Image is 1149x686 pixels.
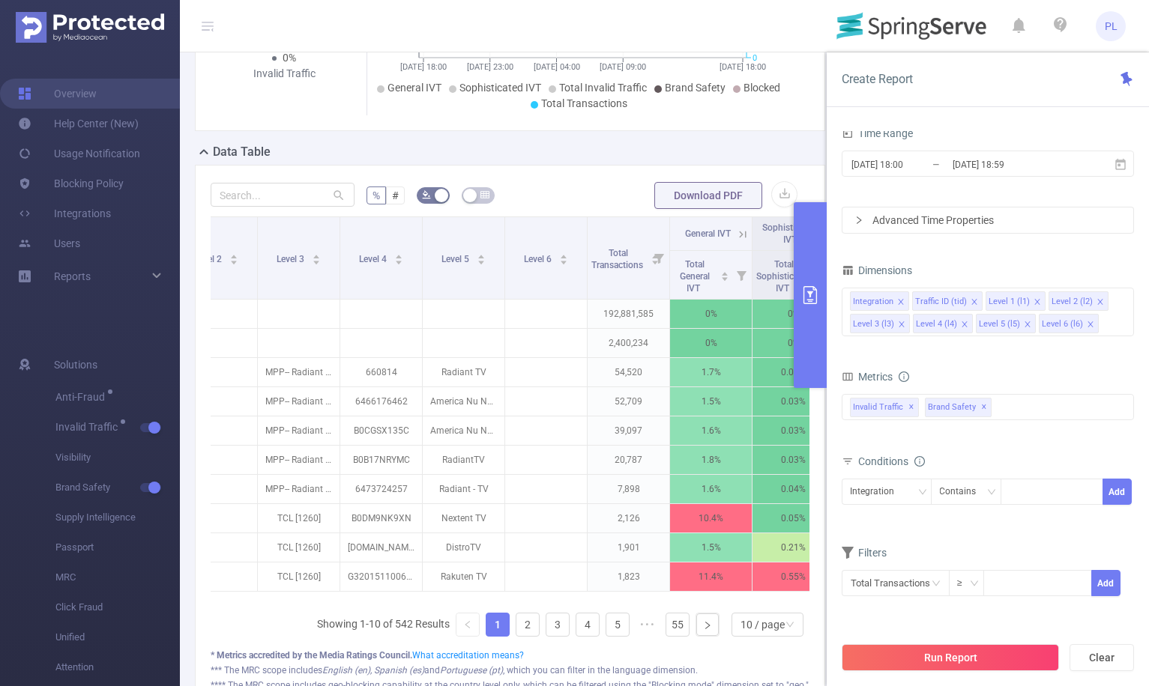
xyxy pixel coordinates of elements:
[1042,315,1083,334] div: Level 6 (l6)
[1105,11,1118,41] span: PL
[670,329,752,357] p: 0%
[18,169,124,198] a: Blocking Policy
[423,446,504,474] p: RadiantTV
[842,547,887,559] span: Filters
[696,613,720,637] li: Next Page
[842,371,893,383] span: Metrics
[229,252,238,261] div: Sort
[951,154,1073,174] input: End date
[477,252,485,257] i: icon: caret-up
[976,314,1036,333] li: Level 5 (l5)
[703,621,712,630] i: icon: right
[979,315,1020,334] div: Level 5 (l5)
[850,479,905,504] div: Integration
[753,446,834,474] p: 0.03%
[55,503,180,532] span: Supply Intelligence
[915,292,967,312] div: Traffic ID (tid)
[258,416,340,445] p: MPP-- Radiant Technologies [2040]
[340,475,422,503] p: 6473724257
[753,358,834,386] p: 0.04%
[54,270,91,282] span: Reports
[258,562,340,591] p: TCL [1260]
[440,665,503,676] i: Portuguese (pt)
[913,314,973,333] li: Level 4 (l4)
[666,613,690,637] li: 55
[211,183,355,207] input: Search...
[229,258,238,263] i: icon: caret-down
[588,387,669,416] p: 52,709
[940,479,987,504] div: Contains
[1087,321,1094,330] i: icon: close
[670,475,752,503] p: 1.6%
[670,562,752,591] p: 11.4%
[588,416,669,445] p: 39,097
[670,387,752,416] p: 1.5%
[981,398,987,416] span: ✕
[55,592,180,622] span: Click Fraud
[908,398,914,416] span: ✕
[55,532,180,562] span: Passport
[606,613,629,636] a: 5
[55,422,123,432] span: Invalid Traffic
[340,533,422,562] p: [DOMAIN_NAME]
[250,66,318,82] div: Invalid Traffic
[467,62,513,72] tspan: [DATE] 23:00
[957,571,973,595] div: ≥
[1049,291,1109,311] li: Level 2 (l2)
[423,504,504,532] p: Nextent TV
[842,127,913,139] span: Time Range
[211,650,412,661] b: * Metrics accredited by the Media Ratings Council.
[423,533,504,562] p: DistroTV
[394,252,402,257] i: icon: caret-up
[666,613,689,636] a: 55
[720,270,729,279] div: Sort
[373,189,380,201] span: %
[588,446,669,474] p: 20,787
[731,251,752,299] i: Filter menu
[229,252,238,257] i: icon: caret-up
[541,97,627,109] span: Total Transactions
[1091,570,1121,596] button: Add
[850,154,971,174] input: Start date
[55,473,180,503] span: Brand Safety
[1070,644,1134,671] button: Clear
[258,446,340,474] p: MPP-- Radiant Technologies [2040]
[340,504,422,532] p: B0DM9NK9XN
[18,198,111,228] a: Integrations
[312,258,320,263] i: icon: caret-down
[753,475,834,503] p: 0.04%
[753,329,834,357] p: 0%
[588,329,669,357] p: 2,400,234
[486,613,510,637] li: 1
[897,298,905,307] i: icon: close
[1097,298,1104,307] i: icon: close
[423,562,504,591] p: Rakuten TV
[340,416,422,445] p: B0CGSX135C
[961,321,968,330] i: icon: close
[753,387,834,416] p: 0.03%
[914,456,925,467] i: icon: info-circle
[441,254,471,264] span: Level 5
[394,258,402,263] i: icon: caret-down
[1052,292,1093,312] div: Level 2 (l2)
[753,53,757,63] tspan: 0
[546,613,570,637] li: 3
[753,300,834,328] p: 0%
[55,652,180,682] span: Attention
[423,387,504,416] p: America Nu Network
[283,52,296,64] span: 0%
[680,259,710,294] span: Total General IVT
[842,264,912,276] span: Dimensions
[606,613,630,637] li: 5
[359,254,389,264] span: Level 4
[423,358,504,386] p: Radiant TV
[753,533,834,562] p: 0.21%
[756,259,811,294] span: Total Sophisticated IVT
[340,446,422,474] p: B0B17NRYMC
[55,443,180,473] span: Visibility
[1103,479,1132,505] button: Add
[858,455,925,467] span: Conditions
[636,613,660,637] li: Next 5 Pages
[312,252,321,261] div: Sort
[670,533,752,562] p: 1.5%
